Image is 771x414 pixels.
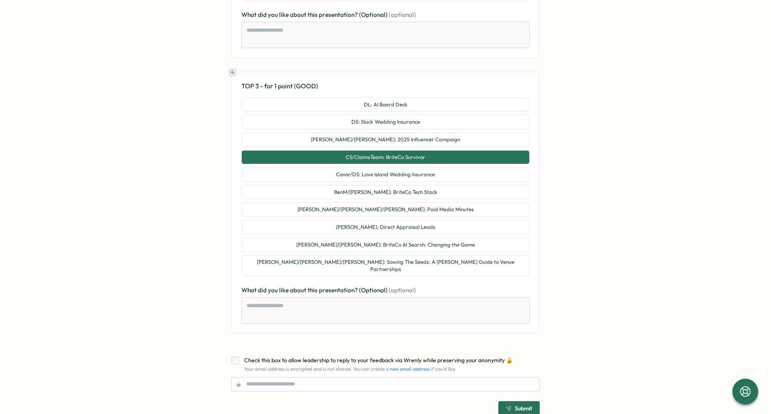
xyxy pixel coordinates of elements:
span: Your email address is encrypted and is not shared. You can create a if you'd like [244,366,455,372]
button: DL: AI Board Deck [241,98,530,112]
p: TOP 3 - for 1 point (GOOD) [241,81,530,91]
button: [PERSON_NAME]: Direct Appraisal Leads [241,220,530,235]
span: What [241,11,258,18]
span: you [268,286,279,294]
span: (optional) [389,286,416,294]
span: What [241,286,258,294]
button: DS: Slack Wedding Insurance [241,115,530,129]
span: Submit [515,406,532,411]
span: about [290,286,308,294]
button: [PERSON_NAME]/[PERSON_NAME]/[PERSON_NAME]: Sowing The Seeds: A [PERSON_NAME] Guide to Venue Partn... [241,255,530,276]
button: BenM/[PERSON_NAME]: BriteCo Tech Stack [241,185,530,200]
button: [PERSON_NAME]/[PERSON_NAME]/[PERSON_NAME]: Paid Media Minutes [241,202,530,217]
span: you [268,11,279,18]
span: presentation? [319,286,359,294]
span: presentation? [319,11,359,18]
button: [PERSON_NAME]/[PERSON_NAME]: 2025 Influencer Campaign [241,133,530,147]
div: 4 [228,68,237,76]
span: (Optional) [359,11,389,18]
button: CS/ClaimsTeam: BriteCo Survivor [241,150,530,165]
span: like [279,11,290,18]
span: did [258,11,268,18]
a: new email address [390,366,430,372]
span: Check this box to allow leadership to reply to your feedback via Wrenly while preserving your ano... [244,357,513,364]
span: did [258,286,268,294]
span: about [290,11,308,18]
span: (optional) [389,11,416,18]
span: (Optional) [359,286,389,294]
button: Conor/DS: Love Island Wedding Insurance [241,167,530,182]
button: [PERSON_NAME]/[PERSON_NAME]: BriteCo AI Search: Changing the Game [241,238,530,252]
span: this [308,286,319,294]
span: like [279,286,290,294]
span: this [308,11,319,18]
